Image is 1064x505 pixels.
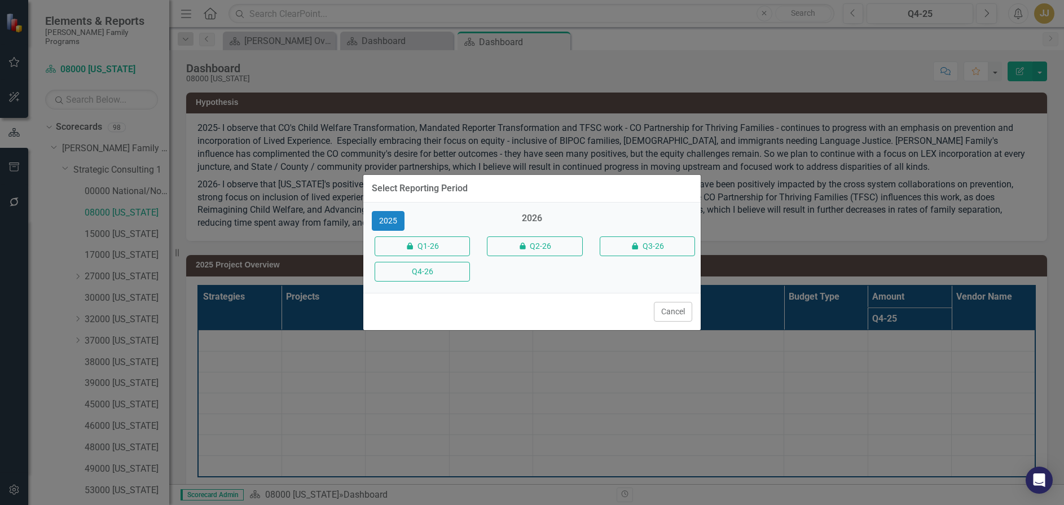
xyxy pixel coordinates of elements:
[1026,467,1053,494] div: Open Intercom Messenger
[372,211,405,231] button: 2025
[372,183,468,194] div: Select Reporting Period
[375,236,470,256] button: Q1-26
[375,262,470,282] button: Q4-26
[487,236,582,256] button: Q2-26
[484,212,579,231] div: 2026
[654,302,692,322] button: Cancel
[600,236,695,256] button: Q3-26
